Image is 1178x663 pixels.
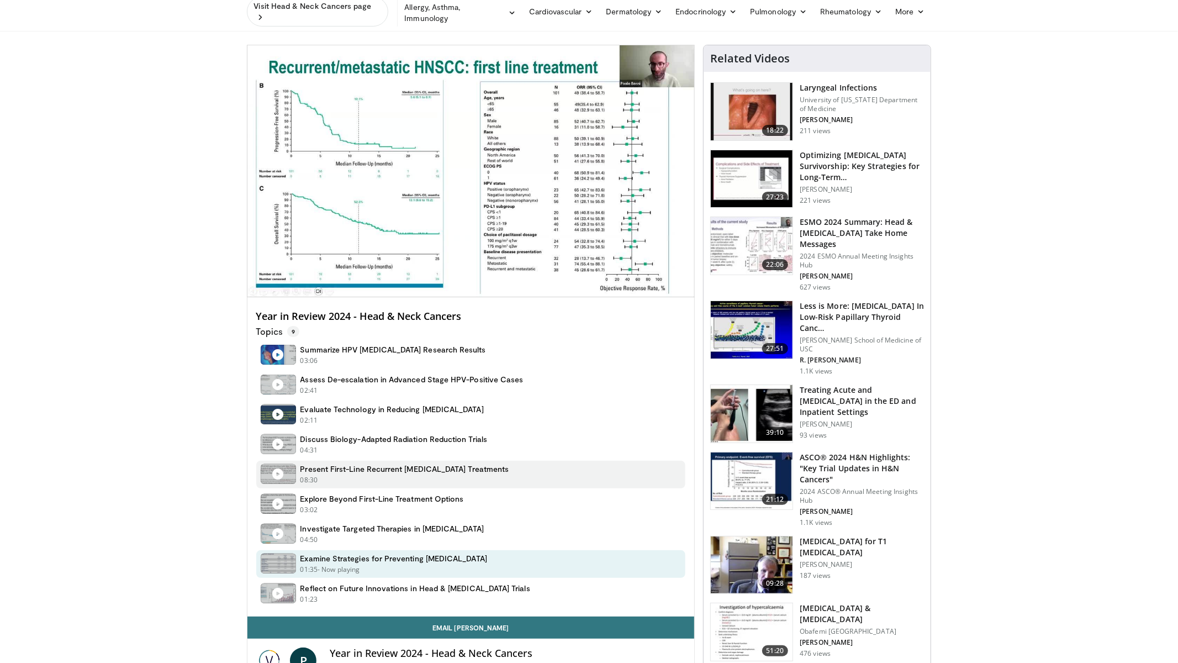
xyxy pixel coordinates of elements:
video-js: Video Player [247,45,695,297]
p: [PERSON_NAME] [800,638,924,647]
p: Topics [256,326,299,337]
a: Cardiovascular [522,1,599,23]
p: Obafemi [GEOGRAPHIC_DATA] [800,627,924,636]
a: 39:10 Treating Acute and [MEDICAL_DATA] in the ED and Inpatient Settings [PERSON_NAME] 93 views [710,385,924,443]
img: c1b16ad3-4c7e-4d94-8340-d2e61b6dd443.150x105_q85_crop-smart_upscale.jpg [711,452,793,510]
span: 27:51 [762,343,789,354]
p: 02:11 [300,415,318,425]
span: 22:06 [762,259,789,270]
a: 09:28 [MEDICAL_DATA] for T1 [MEDICAL_DATA] [PERSON_NAME] 187 views [710,536,924,594]
p: 211 views [800,127,831,135]
h3: [MEDICAL_DATA] for T1 [MEDICAL_DATA] [800,536,924,558]
p: [PERSON_NAME] [800,115,924,124]
p: [PERSON_NAME] [800,507,924,516]
span: 18:22 [762,125,789,136]
p: 04:31 [300,445,318,455]
h4: Evaluate Technology in Reducing [MEDICAL_DATA] [300,404,484,414]
span: 09:28 [762,578,789,589]
p: 08:30 [300,475,318,485]
p: 03:06 [300,356,318,366]
h4: Summarize HPV [MEDICAL_DATA] Research Results [300,345,486,355]
p: 02:41 [300,386,318,396]
p: R. [PERSON_NAME] [800,356,924,365]
h4: Reflect on Future Innovations in Head & [MEDICAL_DATA] Trials [300,583,530,593]
a: Endocrinology [669,1,743,23]
p: 476 views [800,649,831,658]
a: Email [PERSON_NAME] [247,617,695,639]
p: 01:35 [300,565,318,575]
a: More [889,1,931,23]
p: [PERSON_NAME] [800,420,924,429]
p: University of [US_STATE] Department of Medicine [800,96,924,113]
p: 221 views [800,196,831,205]
p: [PERSON_NAME] [800,272,924,281]
p: [PERSON_NAME] [800,185,924,194]
a: 18:22 Laryngeal Infections University of [US_STATE] Department of Medicine [PERSON_NAME] 211 views [710,82,924,141]
h4: Investigate Targeted Therapies in [MEDICAL_DATA] [300,524,484,534]
a: 21:12 ASCO® 2024 H&N Highlights: "Key Trial Updates in H&N Cancers" 2024 ASCO® Annual Meeting Ins... [710,452,924,527]
a: 27:23 Optimizing [MEDICAL_DATA] Survivorship: Key Strategies for Long-Term… [PERSON_NAME] 221 views [710,150,924,208]
p: 2024 ASCO® Annual Meeting Insights Hub [800,487,924,505]
h4: Explore Beyond First-Line Treatment Options [300,494,464,504]
h4: Year in Review 2024 - Head & Neck Cancers [256,311,686,323]
h3: Optimizing [MEDICAL_DATA] Survivorship: Key Strategies for Long-Term… [800,150,924,183]
h3: Treating Acute and [MEDICAL_DATA] in the ED and Inpatient Settings [800,385,924,418]
a: 51:20 [MEDICAL_DATA] & [MEDICAL_DATA] Obafemi [GEOGRAPHIC_DATA] [PERSON_NAME] 476 views [710,603,924,661]
a: Allergy, Asthma, Immunology [398,2,522,24]
p: 1.1K views [800,367,832,376]
a: 27:51 Less is More: [MEDICAL_DATA] In Low-Risk Papillary Thyroid Canc… [PERSON_NAME] School of Me... [710,301,924,376]
span: 9 [287,326,299,337]
p: - Now playing [318,565,360,575]
a: Rheumatology [813,1,889,23]
h4: Assess De-escalation in Advanced Stage HPV-Positive Cases [300,375,524,385]
h4: Examine Strategies for Preventing [MEDICAL_DATA] [300,554,487,564]
img: 188d0c6c-f9f5-4f72-b8a0-24dee383b8db.150x105_q85_crop-smart_upscale.jpg [711,83,793,140]
p: 2024 ESMO Annual Meeting Insights Hub [800,252,924,270]
p: [PERSON_NAME] [800,560,924,569]
p: 1.1K views [800,518,832,527]
p: 03:02 [300,505,318,515]
h3: Less is More: [MEDICAL_DATA] In Low-Risk Papillary Thyroid Canc… [800,301,924,334]
span: 21:12 [762,494,789,505]
p: 627 views [800,283,831,292]
h4: Year in Review 2024 - Head & Neck Cancers [330,648,685,660]
span: 27:23 [762,192,789,203]
p: [PERSON_NAME] School of Medicine of USC [800,336,924,354]
p: 01:23 [300,594,318,604]
span: 39:10 [762,427,789,438]
img: 65890bc5-a21f-4f63-9aef-8c1250ce392a.150x105_q85_crop-smart_upscale.jpg [711,217,793,275]
h4: Discuss Biology-Adapted Radiation Reduction Trials [300,434,488,444]
p: 93 views [800,431,827,440]
p: 187 views [800,571,831,580]
h3: [MEDICAL_DATA] & [MEDICAL_DATA] [800,603,924,625]
h3: ESMO 2024 Summary: Head & [MEDICAL_DATA] Take Home Messages [800,217,924,250]
img: 8d033426-9480-400e-9567-77774ddc8491.150x105_q85_crop-smart_upscale.jpg [711,150,793,208]
h4: Present First-Line Recurrent [MEDICAL_DATA] Treatments [300,464,509,474]
p: 04:50 [300,535,318,545]
a: Pulmonology [743,1,813,23]
a: Dermatology [600,1,669,23]
img: 47edd1ca-ce00-46ee-ae6c-8804848c4349.150x105_q85_crop-smart_upscale.jpg [711,603,793,661]
h3: Laryngeal Infections [800,82,924,93]
img: 8ccb0a72-6046-4481-8d0a-a7f6d996ccd4.150x105_q85_crop-smart_upscale.jpg [711,385,793,443]
a: 22:06 ESMO 2024 Summary: Head & [MEDICAL_DATA] Take Home Messages 2024 ESMO Annual Meeting Insigh... [710,217,924,292]
img: 7f533003-d7a3-48c9-abdd-aca5d1e43ca8.150x105_q85_crop-smart_upscale.jpg [711,301,793,359]
span: 51:20 [762,645,789,656]
img: 0b3d5f61-4b54-447c-9bed-19b2d1965a36.150x105_q85_crop-smart_upscale.jpg [711,536,793,594]
h4: Related Videos [710,52,790,65]
h3: ASCO® 2024 H&N Highlights: "Key Trial Updates in H&N Cancers" [800,452,924,485]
